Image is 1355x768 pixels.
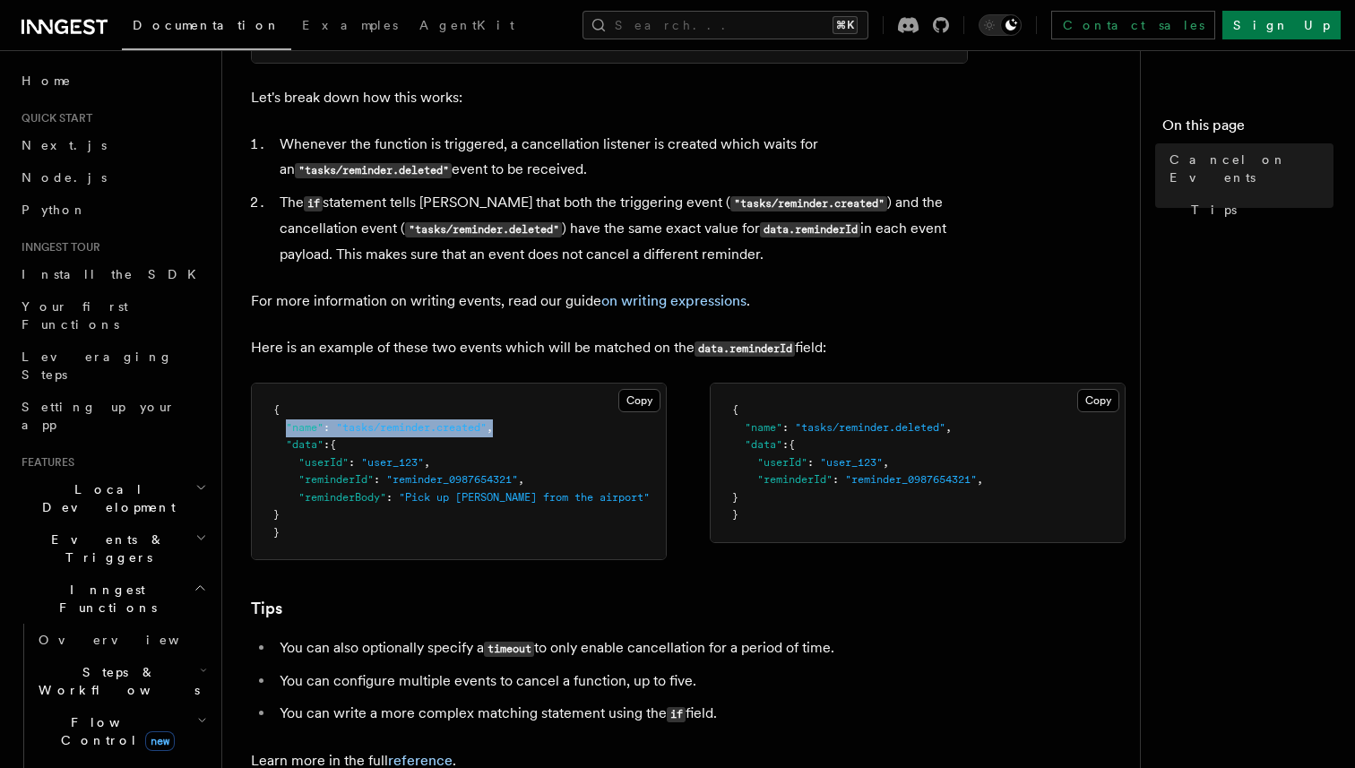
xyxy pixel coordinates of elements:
li: You can also optionally specify a to only enable cancellation for a period of time. [274,635,968,661]
span: AgentKit [419,18,514,32]
span: Inngest Functions [14,581,194,617]
button: Copy [1077,389,1119,412]
button: Toggle dark mode [979,14,1022,36]
span: Leveraging Steps [22,349,173,382]
span: "userId" [298,456,349,469]
code: data.reminderId [695,341,795,357]
span: Setting up your app [22,400,176,432]
span: Local Development [14,480,195,516]
button: Events & Triggers [14,523,211,574]
span: Home [22,72,72,90]
span: Examples [302,18,398,32]
span: : [807,456,814,469]
span: : [324,421,330,434]
code: if [667,707,686,722]
button: Steps & Workflows [31,656,211,706]
p: For more information on writing events, read our guide . [251,289,968,314]
span: : [349,456,355,469]
span: , [424,456,430,469]
a: Overview [31,624,211,656]
button: Search...⌘K [583,11,868,39]
a: AgentKit [409,5,525,48]
li: You can write a more complex matching statement using the field. [274,701,968,727]
p: Let's break down how this works: [251,85,968,110]
span: Node.js [22,170,107,185]
li: Whenever the function is triggered, a cancellation listener is created which waits for an event t... [274,132,968,183]
span: { [330,438,336,451]
a: Setting up your app [14,391,211,441]
span: Cancel on Events [1169,151,1333,186]
h4: On this page [1162,115,1333,143]
span: : [782,438,789,451]
span: "tasks/reminder.created" [336,421,487,434]
button: Copy [618,389,660,412]
span: Next.js [22,138,107,152]
span: Events & Triggers [14,531,195,566]
span: : [374,473,380,486]
span: : [324,438,330,451]
a: Node.js [14,161,211,194]
span: "reminderBody" [298,491,386,504]
a: Home [14,65,211,97]
span: "user_123" [361,456,424,469]
span: Overview [39,633,223,647]
span: } [273,508,280,521]
span: Tips [1191,201,1237,219]
button: Inngest Functions [14,574,211,624]
span: Install the SDK [22,267,207,281]
code: timeout [484,642,534,657]
span: : [782,421,789,434]
span: } [732,491,738,504]
span: } [732,508,738,521]
a: Tips [1184,194,1333,226]
span: Your first Functions [22,299,128,332]
span: "reminderId" [757,473,833,486]
span: "tasks/reminder.deleted" [795,421,945,434]
a: Contact sales [1051,11,1215,39]
button: Flow Controlnew [31,706,211,756]
span: "Pick up [PERSON_NAME] from the airport" [399,491,650,504]
span: "reminder_0987654321" [386,473,518,486]
li: You can configure multiple events to cancel a function, up to five. [274,669,968,694]
span: "data" [286,438,324,451]
span: Python [22,203,87,217]
span: : [386,491,393,504]
a: Python [14,194,211,226]
a: Install the SDK [14,258,211,290]
span: { [273,403,280,416]
span: { [732,403,738,416]
span: new [145,731,175,751]
code: data.reminderId [760,222,860,237]
a: Cancel on Events [1162,143,1333,194]
p: Here is an example of these two events which will be matched on the field: [251,335,968,361]
span: Flow Control [31,713,197,749]
span: } [273,526,280,539]
span: , [487,421,493,434]
a: on writing expressions [601,292,747,309]
a: Next.js [14,129,211,161]
a: Sign Up [1222,11,1341,39]
span: "data" [745,438,782,451]
span: "userId" [757,456,807,469]
a: Tips [251,596,282,621]
span: "reminderId" [298,473,374,486]
span: Documentation [133,18,280,32]
a: Documentation [122,5,291,50]
span: , [518,473,524,486]
a: Examples [291,5,409,48]
span: Inngest tour [14,240,100,255]
a: Leveraging Steps [14,341,211,391]
span: "user_123" [820,456,883,469]
span: , [945,421,952,434]
code: "tasks/reminder.deleted" [405,222,562,237]
span: Quick start [14,111,92,125]
span: , [883,456,889,469]
li: The statement tells [PERSON_NAME] that both the triggering event ( ) and the cancellation event (... [274,190,968,267]
span: , [977,473,983,486]
code: if [304,196,323,211]
span: : [833,473,839,486]
span: "name" [286,421,324,434]
span: "reminder_0987654321" [845,473,977,486]
span: Features [14,455,74,470]
button: Local Development [14,473,211,523]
